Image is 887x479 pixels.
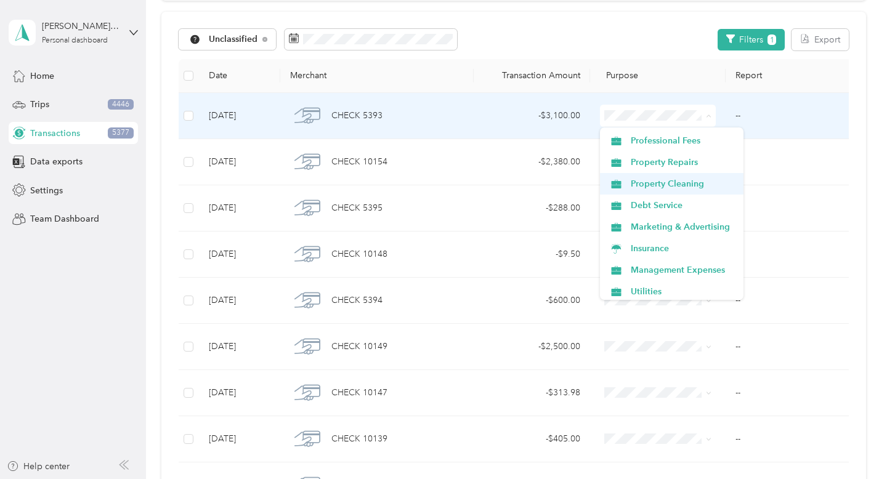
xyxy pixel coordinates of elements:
span: Data exports [30,155,83,168]
div: - $405.00 [484,432,580,446]
img: CHECK 10149 [294,334,320,360]
span: Trips [30,98,49,111]
span: Debt Service [631,199,735,212]
td: [DATE] [199,231,280,278]
div: - $313.98 [484,386,580,400]
span: 1 [768,34,776,45]
span: Home [30,70,54,83]
img: CHECK 5394 [294,288,320,313]
span: Purpose [600,70,639,81]
span: 5377 [108,127,134,139]
span: CHECK 10139 [331,432,387,446]
iframe: Everlance-gr Chat Button Frame [818,410,887,479]
span: CHECK 5393 [331,109,383,123]
div: - $3,100.00 [484,109,580,123]
td: [DATE] [199,139,280,185]
img: CHECK 10147 [294,380,320,406]
span: Settings [30,184,63,197]
td: [DATE] [199,93,280,139]
td: -- [726,278,855,324]
span: Property Repairs [631,156,735,169]
div: [PERSON_NAME] & [PERSON_NAME] Buckhead Rentals [42,20,119,33]
td: [DATE] [199,370,280,416]
td: [DATE] [199,185,280,231]
div: - $2,380.00 [484,155,580,169]
th: Date [199,59,280,93]
td: -- [726,185,855,231]
td: -- [726,416,855,462]
span: Team Dashboard [30,212,99,225]
span: Unclassified [209,35,258,44]
button: Filters1 [718,29,785,50]
th: Merchant [280,59,474,93]
button: Help center [7,460,70,473]
span: Insurance [631,242,735,255]
th: Report [726,59,855,93]
span: Transactions [30,127,80,140]
span: Professional Fees [631,134,735,147]
span: CHECK 10148 [331,248,387,261]
img: CHECK 5395 [294,195,320,221]
button: Export [792,29,849,50]
div: Personal dashboard [42,37,108,44]
td: [DATE] [199,416,280,462]
div: - $2,500.00 [484,340,580,353]
span: Management Expenses [631,264,735,276]
div: - $600.00 [484,294,580,307]
td: [DATE] [199,324,280,370]
div: - $9.50 [484,248,580,261]
span: Utilities [631,285,735,298]
span: CHECK 5395 [331,201,383,215]
td: -- [726,93,855,139]
span: 4446 [108,99,134,110]
img: CHECK 10139 [294,426,320,452]
img: CHECK 5393 [294,103,320,129]
span: CHECK 10147 [331,386,387,400]
span: Property Cleaning [631,177,735,190]
th: Transaction Amount [474,59,590,93]
td: -- [726,231,855,278]
td: -- [726,370,855,416]
td: -- [726,139,855,185]
span: CHECK 10149 [331,340,387,353]
span: CHECK 5394 [331,294,383,307]
img: CHECK 10148 [294,241,320,267]
div: - $288.00 [484,201,580,215]
span: Marketing & Advertising [631,220,735,233]
img: CHECK 10154 [294,149,320,175]
span: CHECK 10154 [331,155,387,169]
td: [DATE] [199,278,280,324]
td: -- [726,324,855,370]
